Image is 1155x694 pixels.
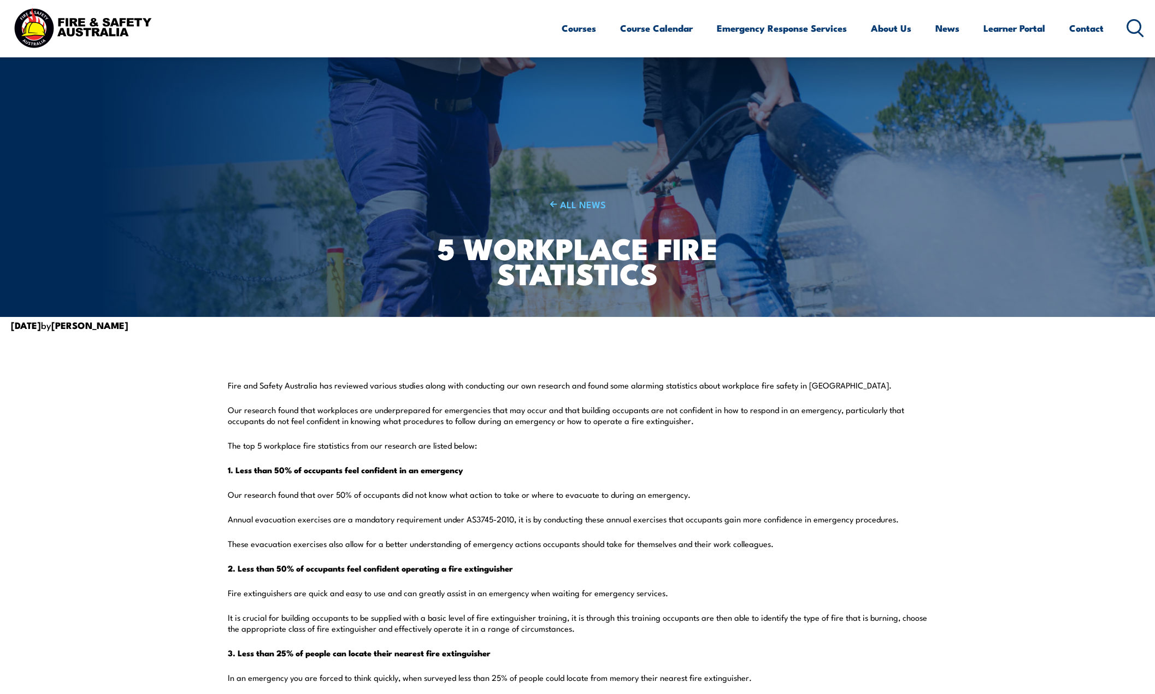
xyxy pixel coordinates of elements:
strong: 2. Less than 50% of occupants feel confident operating a fire extinguisher [228,562,513,574]
a: Learner Portal [983,14,1045,43]
span: by [11,318,128,332]
h1: 5 Workplace Fire Statistics [363,235,793,286]
a: Courses [562,14,596,43]
p: Annual evacuation exercises are a mandatory requirement under AS3745-2010, it is by conducting th... [228,514,927,525]
a: About Us [871,14,911,43]
p: The top 5 workplace fire statistics from our research are listed below: [228,440,927,451]
p: Our research found that over 50% of occupants did not know what action to take or where to evacua... [228,489,927,500]
p: Fire extinguishers are quick and easy to use and can greatly assist in an emergency when waiting ... [228,587,927,598]
strong: 3. Less than 25% of people can locate their nearest fire extinguisher [228,646,491,659]
p: It is crucial for building occupants to be supplied with a basic level of fire extinguisher train... [228,612,927,634]
p: Our research found that workplaces are underprepared for emergencies that may occur and that buil... [228,404,927,426]
p: These evacuation exercises also allow for a better understanding of emergency actions occupants s... [228,538,927,549]
p: In an emergency you are forced to think quickly, when surveyed less than 25% of people could loca... [228,672,927,683]
strong: [PERSON_NAME] [51,318,128,332]
a: News [935,14,959,43]
p: Fire and Safety Australia has reviewed various studies along with conducting our own research and... [228,380,927,391]
a: Emergency Response Services [717,14,847,43]
a: Contact [1069,14,1104,43]
strong: [DATE] [11,318,41,332]
strong: 1. Less than 50% of occupants feel confident in an emergency [228,463,463,476]
a: Course Calendar [620,14,693,43]
a: ALL NEWS [363,198,793,210]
